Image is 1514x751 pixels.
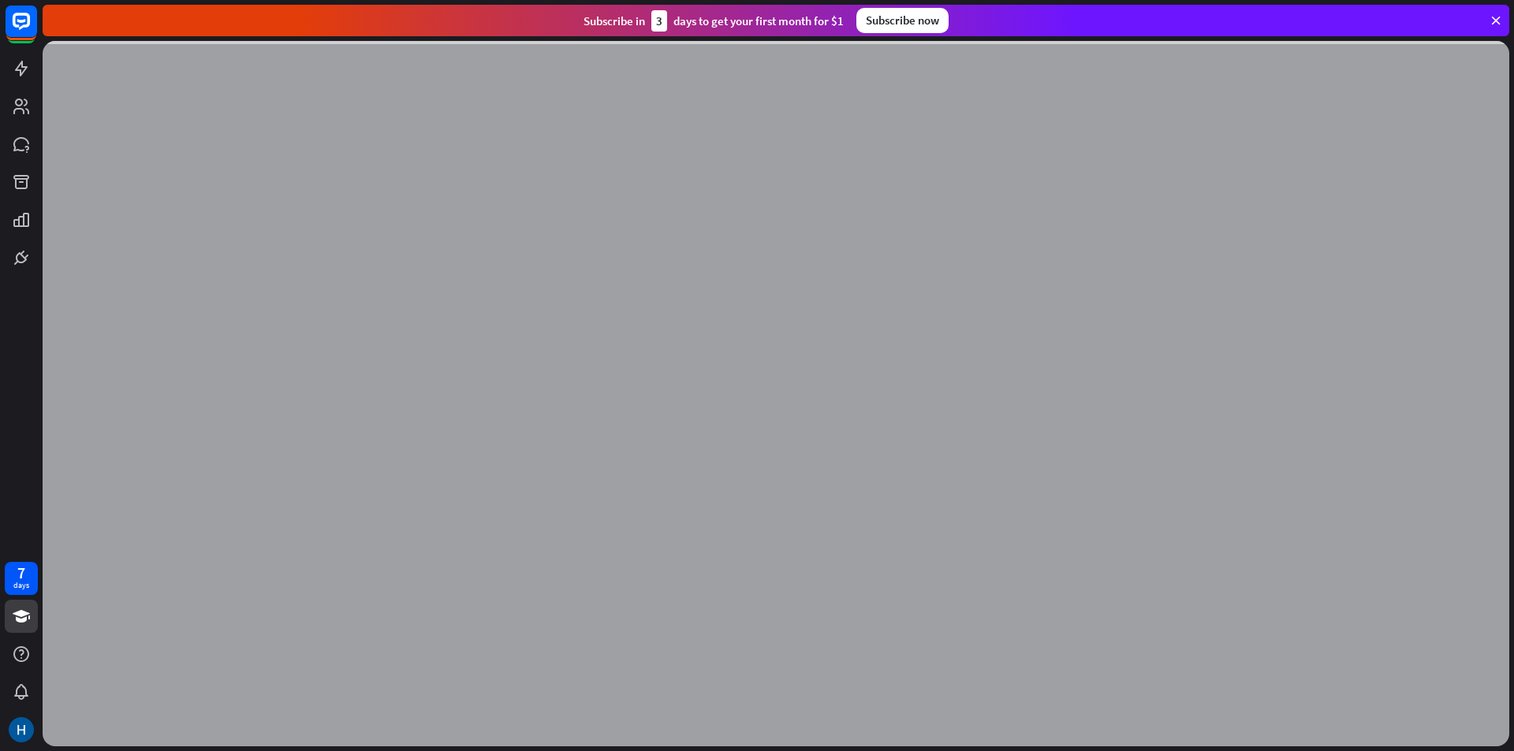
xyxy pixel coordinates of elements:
[17,566,25,580] div: 7
[651,10,667,32] div: 3
[856,8,949,33] div: Subscribe now
[584,10,844,32] div: Subscribe in days to get your first month for $1
[5,562,38,595] a: 7 days
[13,580,29,591] div: days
